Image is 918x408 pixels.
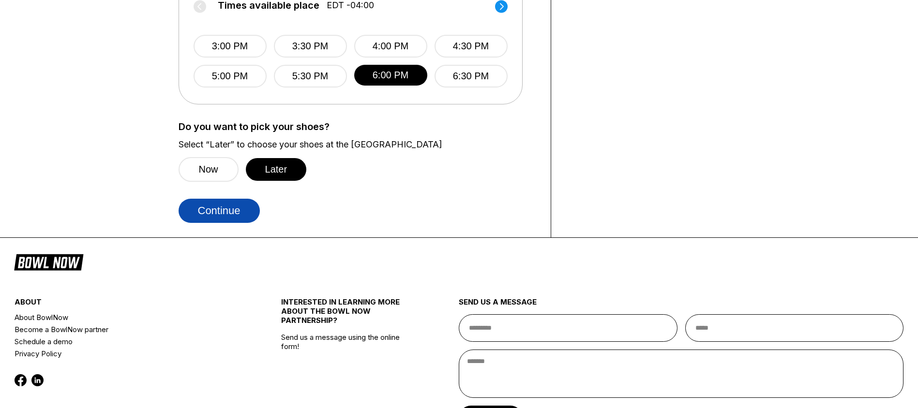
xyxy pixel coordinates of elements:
[459,297,903,314] div: send us a message
[354,35,427,58] button: 4:00 PM
[15,335,237,348] a: Schedule a demo
[281,297,415,333] div: INTERESTED IN LEARNING MORE ABOUT THE BOWL NOW PARTNERSHIP?
[15,323,237,335] a: Become a BowlNow partner
[179,121,536,132] label: Do you want to pick your shoes?
[435,35,508,58] button: 4:30 PM
[15,297,237,311] div: about
[194,65,267,87] button: 5:00 PM
[179,157,239,182] button: Now
[435,65,508,87] button: 6:30 PM
[179,139,536,150] label: Select “Later” to choose your shoes at the [GEOGRAPHIC_DATA]
[354,65,427,86] button: 6:00 PM
[246,158,307,181] button: Later
[15,311,237,323] a: About BowlNow
[194,35,267,58] button: 3:00 PM
[274,65,347,87] button: 5:30 PM
[15,348,237,360] a: Privacy Policy
[179,199,260,223] button: Continue
[274,35,347,58] button: 3:30 PM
